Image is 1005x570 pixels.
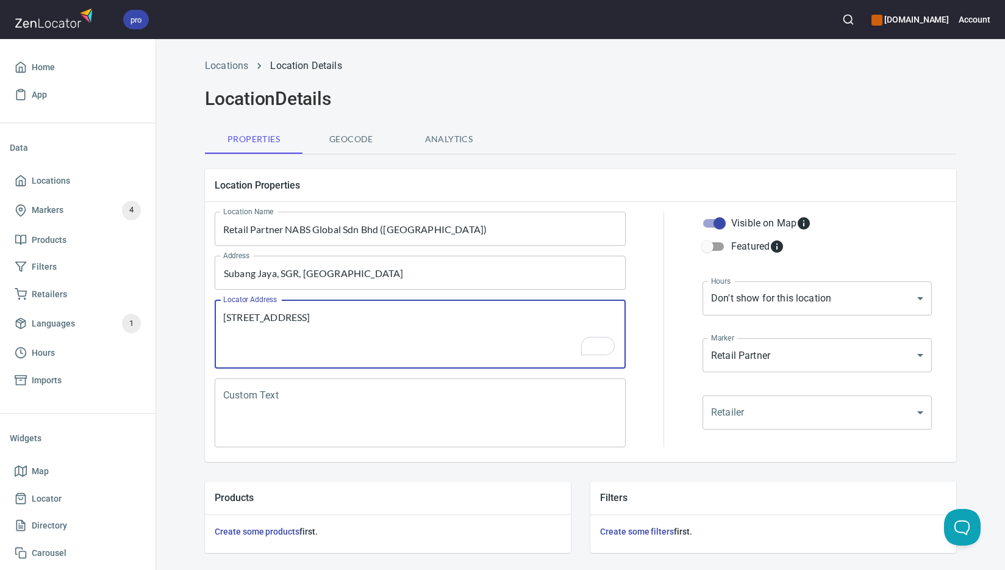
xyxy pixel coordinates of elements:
[10,339,146,367] a: Hours
[600,525,946,538] h6: first.
[123,10,149,29] div: pro
[703,281,932,316] div: Don't show for this location
[600,491,946,504] h5: Filters
[205,60,248,71] a: Locations
[10,281,146,308] a: Retailers
[10,81,146,109] a: App
[215,527,299,536] a: Create some products
[10,424,146,453] li: Widgets
[871,15,882,26] button: color-CE600E
[32,203,63,218] span: Markers
[959,13,990,26] h6: Account
[310,132,393,147] span: Geocode
[212,132,295,147] span: Properties
[122,317,141,331] span: 1
[32,60,55,75] span: Home
[32,491,62,507] span: Locator
[32,518,67,533] span: Directory
[10,133,146,162] li: Data
[731,216,811,231] div: Visible on Map
[731,239,784,254] div: Featured
[10,367,146,394] a: Imports
[270,60,342,71] a: Location Details
[215,179,946,192] h5: Location Properties
[32,464,49,479] span: Map
[32,345,55,361] span: Hours
[871,13,949,26] h6: [DOMAIN_NAME]
[205,59,956,73] nav: breadcrumb
[770,239,784,254] svg: Featured locations are moved to the top of the search results list.
[122,203,141,217] span: 4
[32,287,67,302] span: Retailers
[600,527,674,536] a: Create some filters
[10,485,146,513] a: Locator
[215,491,561,504] h5: Products
[10,253,146,281] a: Filters
[32,546,66,561] span: Carousel
[32,316,75,331] span: Languages
[10,458,146,485] a: Map
[123,13,149,26] span: pro
[205,88,956,110] h2: Location Details
[10,226,146,254] a: Products
[944,509,981,546] iframe: Help Scout Beacon - Open
[407,132,490,147] span: Analytics
[703,395,932,430] div: ​
[32,259,57,275] span: Filters
[871,6,949,33] div: Manage your apps
[32,373,62,388] span: Imports
[15,5,96,31] img: zenlocator
[32,87,47,103] span: App
[10,54,146,81] a: Home
[32,173,70,189] span: Locations
[10,512,146,539] a: Directory
[215,525,561,538] h6: first.
[32,233,66,248] span: Products
[10,539,146,567] a: Carousel
[703,338,932,372] div: Retail Partner
[959,6,990,33] button: Account
[223,311,617,358] textarea: To enrich screen reader interactions, please activate Accessibility in Grammarly extension settings
[796,216,811,231] svg: Whether the location is visible on the map.
[10,167,146,195] a: Locations
[10,308,146,339] a: Languages1
[835,6,862,33] button: Search
[10,195,146,226] a: Markers4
